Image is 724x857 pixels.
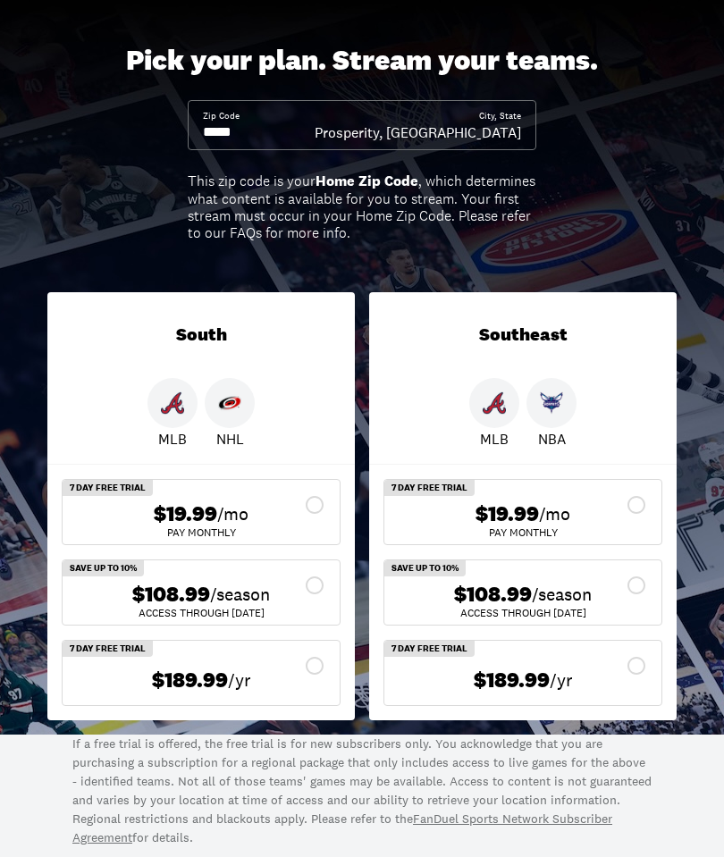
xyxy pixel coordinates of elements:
[72,735,652,848] p: If a free trial is offered, the free trial is for new subscribers only. You acknowledge that you ...
[47,293,355,379] div: South
[158,429,187,450] p: MLB
[480,429,509,450] p: MLB
[538,429,566,450] p: NBA
[476,502,539,528] span: $19.99
[77,528,325,539] div: Pay Monthly
[532,583,592,608] span: /season
[540,392,563,416] img: Hornets
[384,561,466,577] div: Save Up To 10%
[454,583,532,609] span: $108.99
[203,111,240,123] div: Zip Code
[63,561,144,577] div: Save Up To 10%
[154,502,217,528] span: $19.99
[217,502,248,527] span: /mo
[369,293,677,379] div: Southeast
[216,429,244,450] p: NHL
[384,642,475,658] div: 7 Day Free Trial
[474,668,550,694] span: $189.99
[218,392,241,416] img: Hurricanes
[63,642,153,658] div: 7 Day Free Trial
[384,481,475,497] div: 7 Day Free Trial
[126,45,598,79] div: Pick your plan. Stream your teams.
[483,392,506,416] img: Braves
[315,123,521,143] div: Prosperity, [GEOGRAPHIC_DATA]
[188,173,536,242] div: This zip code is your , which determines what content is available for you to stream. Your first ...
[228,668,251,693] span: /yr
[77,609,325,619] div: ACCESS THROUGH [DATE]
[399,528,647,539] div: Pay Monthly
[132,583,210,609] span: $108.99
[161,392,184,416] img: Braves
[550,668,573,693] span: /yr
[152,668,228,694] span: $189.99
[210,583,270,608] span: /season
[63,481,153,497] div: 7 Day Free Trial
[479,111,521,123] div: City, State
[539,502,570,527] span: /mo
[399,609,647,619] div: ACCESS THROUGH [DATE]
[316,172,418,191] b: Home Zip Code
